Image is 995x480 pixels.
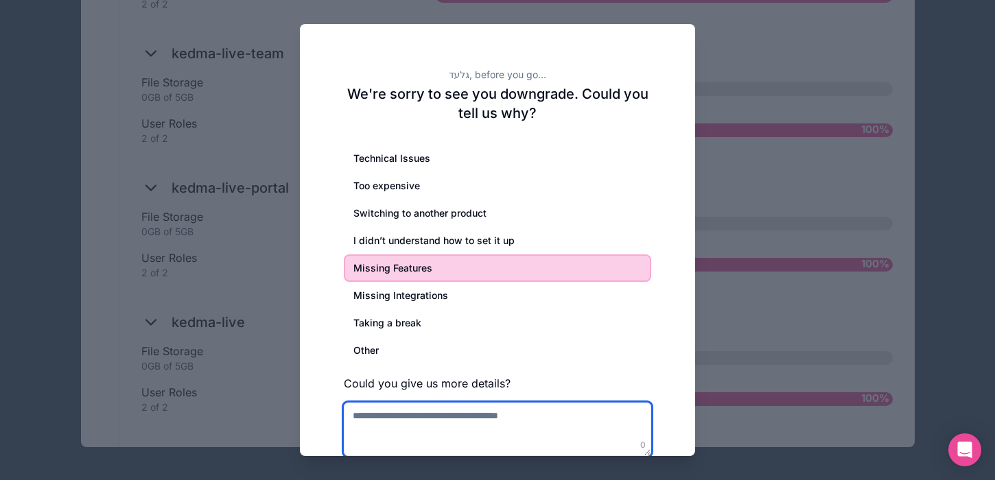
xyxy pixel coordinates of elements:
[344,200,651,227] div: Switching to another product
[344,172,651,200] div: Too expensive
[344,227,651,254] div: I didn’t understand how to set it up
[948,433,981,466] div: Open Intercom Messenger
[344,375,651,392] h3: Could you give us more details?
[344,145,651,172] div: Technical Issues
[344,84,651,123] h2: We're sorry to see you downgrade. Could you tell us why?
[344,68,651,82] h2: גלעד, before you go...
[344,254,651,282] div: Missing Features
[344,309,651,337] div: Taking a break
[344,337,651,364] div: Other
[344,282,651,309] div: Missing Integrations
